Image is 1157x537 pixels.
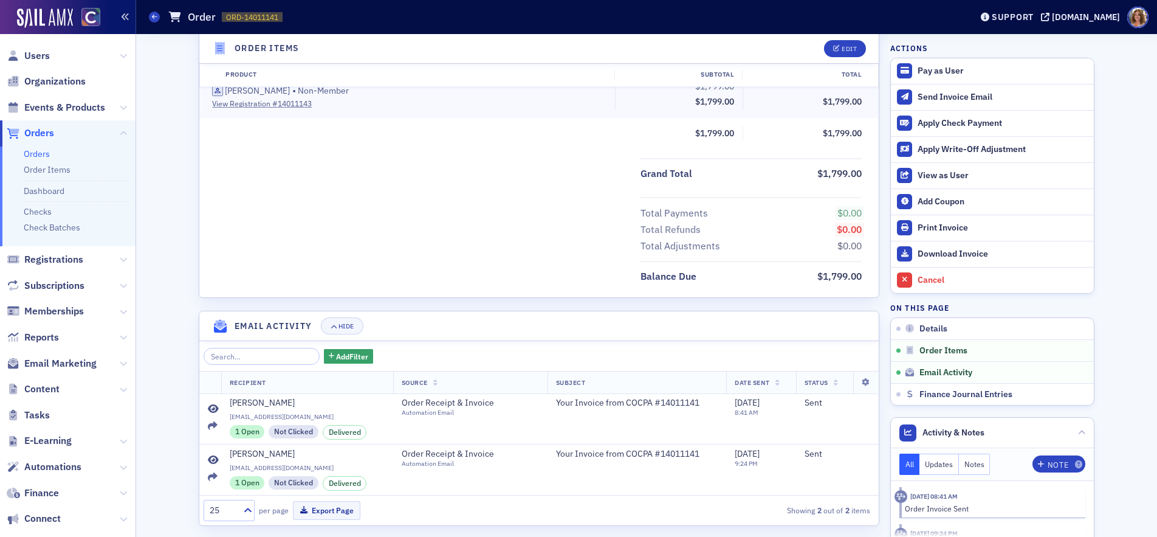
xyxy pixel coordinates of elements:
[293,501,360,520] button: Export Page
[640,239,720,254] div: Total Adjustments
[837,207,862,219] span: $0.00
[230,378,266,387] span: Recipient
[891,136,1094,162] button: Apply Write-Off Adjustment
[815,505,823,516] strong: 2
[891,241,1094,267] a: Download Invoice
[324,349,374,364] button: AddFilter
[24,101,105,114] span: Events & Products
[230,398,295,409] div: [PERSON_NAME]
[321,317,363,334] button: Hide
[919,367,972,378] span: Email Activity
[891,162,1094,189] button: View as User
[269,425,318,438] div: Not Clicked
[24,185,64,196] a: Dashboard
[7,49,50,63] a: Users
[259,505,289,516] label: per page
[7,487,59,500] a: Finance
[24,434,72,448] span: E-Learning
[837,223,862,235] span: $0.00
[556,398,699,409] span: Your Invoice from COCPA #14011141
[217,71,614,80] div: Product
[323,476,367,491] div: Delivered
[805,378,828,387] span: Status
[805,398,871,409] div: Sent
[640,269,701,284] span: Balance Due
[805,449,871,460] div: Sent
[614,71,742,80] div: Subtotal
[230,449,295,460] div: [PERSON_NAME]
[17,9,73,28] a: SailAMX
[24,206,52,217] a: Checks
[891,189,1094,215] button: Add Coupon
[824,40,866,57] button: Edit
[894,490,907,503] div: Activity
[210,504,236,517] div: 25
[402,449,512,460] span: Order Receipt & Invoice
[640,223,701,237] div: Total Refunds
[891,110,1094,136] button: Apply Check Payment
[919,324,947,334] span: Details
[24,512,61,525] span: Connect
[1048,462,1068,468] div: Note
[1041,13,1124,21] button: [DOMAIN_NAME]
[918,275,1088,286] div: Cancel
[269,476,318,490] div: Not Clicked
[81,8,100,27] img: SailAMX
[7,101,105,114] a: Events & Products
[823,96,862,107] span: $1,799.00
[7,512,61,525] a: Connect
[24,49,50,63] span: Users
[212,98,606,109] a: View Registration #14011143
[899,454,920,475] button: All
[212,85,606,97] div: Non-Member
[1052,12,1120,23] div: [DOMAIN_NAME]
[204,348,320,365] input: Search…
[890,43,928,54] h4: Actions
[230,398,385,409] a: [PERSON_NAME]
[918,170,1088,181] div: View as User
[891,215,1094,241] a: Print Invoice
[292,85,296,97] span: •
[7,75,86,88] a: Organizations
[823,128,862,139] span: $1,799.00
[226,12,278,23] span: ORD-14011141
[918,92,1088,103] div: Send Invoice Email
[24,409,50,422] span: Tasks
[556,449,699,460] span: Your Invoice from COCPA #14011141
[640,206,712,221] span: Total Payments
[918,144,1088,155] div: Apply Write-Off Adjustment
[657,505,871,516] div: Showing out of items
[24,148,50,159] a: Orders
[24,75,86,88] span: Organizations
[1032,456,1085,473] button: Note
[817,270,862,282] span: $1,799.00
[24,357,97,370] span: Email Marketing
[959,454,990,475] button: Notes
[918,223,1088,234] div: Print Invoice
[402,398,512,409] span: Order Receipt & Invoice
[24,383,60,396] span: Content
[891,267,1094,293] button: Cancel
[338,323,354,330] div: Hide
[890,302,1094,313] h4: On this page
[230,413,385,421] span: [EMAIL_ADDRESS][DOMAIN_NAME]
[402,398,523,417] a: Order Receipt & InvoiceAutomation Email
[7,409,50,422] a: Tasks
[817,167,862,179] span: $1,799.00
[24,331,59,344] span: Reports
[230,449,385,460] a: [PERSON_NAME]
[24,222,80,233] a: Check Batches
[919,454,959,475] button: Updates
[24,164,70,175] a: Order Items
[24,305,84,318] span: Memberships
[7,126,54,140] a: Orders
[7,460,81,474] a: Automations
[640,223,705,237] span: Total Refunds
[891,58,1094,84] button: Pay as User
[402,409,512,417] div: Automation Email
[235,320,312,333] h4: Email Activity
[695,96,734,107] span: $1,799.00
[842,46,857,52] div: Edit
[235,43,299,55] h4: Order Items
[910,492,958,501] time: 10/2/2025 08:41 AM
